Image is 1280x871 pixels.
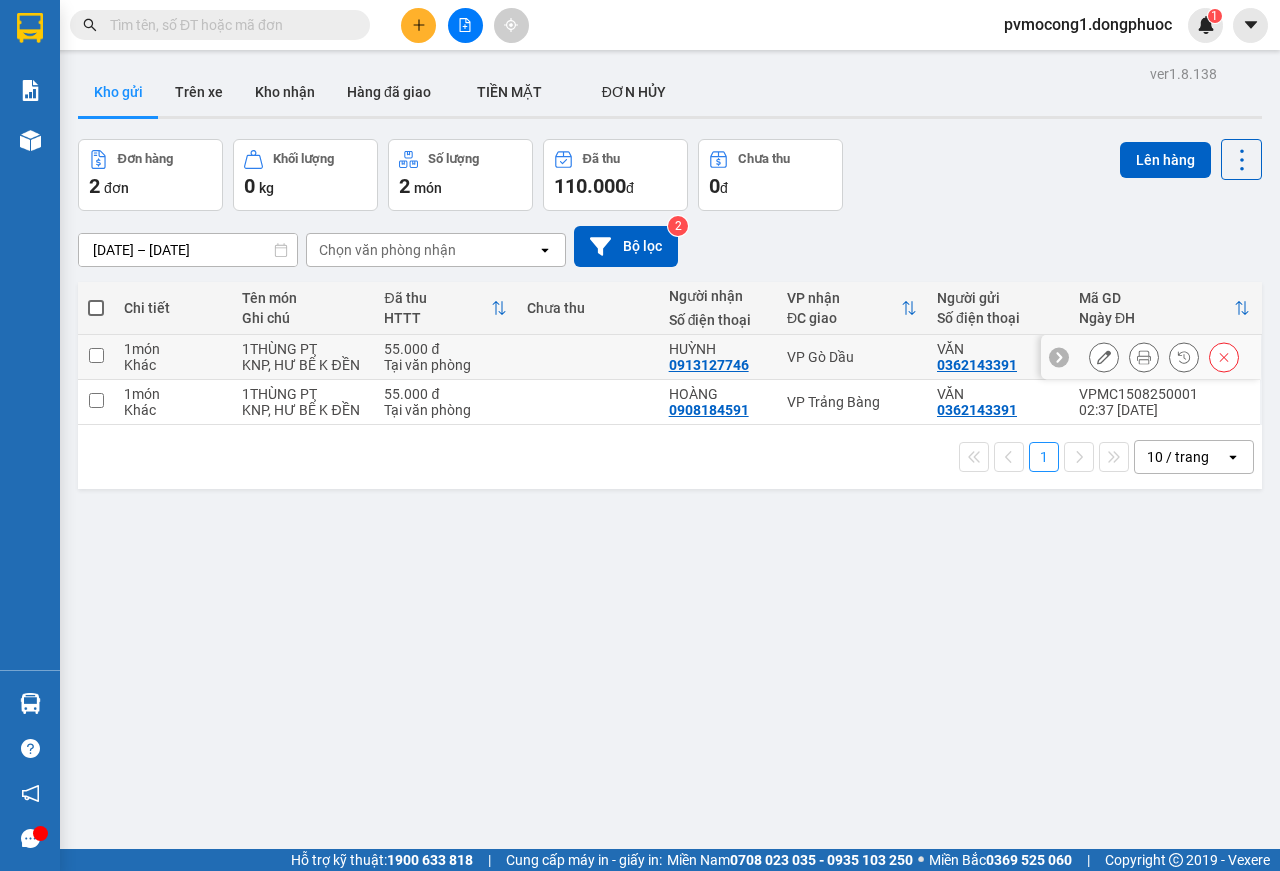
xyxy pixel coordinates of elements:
[399,174,410,198] span: 2
[709,174,720,198] span: 0
[602,84,666,100] span: ĐƠN HỦY
[504,18,518,32] span: aim
[388,139,533,211] button: Số lượng2món
[669,402,749,418] div: 0908184591
[1150,63,1217,85] div: ver 1.8.138
[242,357,364,373] div: KNP, HƯ BỂ K ĐỀN
[1079,402,1250,418] div: 02:37 [DATE]
[937,357,1017,373] div: 0362143391
[20,130,41,151] img: warehouse-icon
[244,174,255,198] span: 0
[626,180,634,196] span: đ
[986,852,1072,868] strong: 0369 525 060
[242,386,364,402] div: 1THÙNG PT
[124,402,222,418] div: Khác
[242,290,364,306] div: Tên món
[1087,849,1090,871] span: |
[384,402,506,418] div: Tại văn phòng
[787,290,901,306] div: VP nhận
[331,68,447,116] button: Hàng đã giao
[78,68,159,116] button: Kho gửi
[1089,342,1119,372] div: Sửa đơn hàng
[918,856,924,864] span: ⚪️
[384,290,490,306] div: Đã thu
[937,341,1059,357] div: VĂN
[1069,282,1260,335] th: Toggle SortBy
[988,12,1188,37] span: pvmocong1.dongphuoc
[118,152,173,166] div: Đơn hàng
[384,386,506,402] div: 55.000 đ
[319,240,456,260] div: Chọn văn phòng nhận
[104,180,129,196] span: đơn
[20,693,41,714] img: warehouse-icon
[669,386,767,402] div: HOÀNG
[667,849,913,871] span: Miền Nam
[787,394,917,410] div: VP Trảng Bàng
[537,242,553,258] svg: open
[937,310,1059,326] div: Số điện thoại
[1211,9,1218,23] span: 1
[937,402,1017,418] div: 0362143391
[428,152,479,166] div: Số lượng
[669,357,749,373] div: 0913127746
[488,849,491,871] span: |
[929,849,1072,871] span: Miền Bắc
[506,849,662,871] span: Cung cấp máy in - giấy in:
[1120,142,1211,178] button: Lên hàng
[720,180,728,196] span: đ
[412,18,426,32] span: plus
[669,312,767,328] div: Số điện thoại
[1169,853,1183,867] span: copyright
[291,849,473,871] span: Hỗ trợ kỹ thuật:
[583,152,620,166] div: Đã thu
[124,386,222,402] div: 1 món
[1147,447,1209,467] div: 10 / trang
[384,310,490,326] div: HTTT
[259,180,274,196] span: kg
[730,852,913,868] strong: 0708 023 035 - 0935 103 250
[89,174,100,198] span: 2
[83,18,97,32] span: search
[1079,386,1250,402] div: VPMC1508250001
[21,739,40,758] span: question-circle
[669,341,767,357] div: HUỲNH
[17,13,43,43] img: logo-vxr
[273,152,334,166] div: Khối lượng
[477,84,542,100] span: TIỀN MẶT
[124,357,222,373] div: Khác
[543,139,688,211] button: Đã thu110.000đ
[1197,16,1215,34] img: icon-new-feature
[78,139,223,211] button: Đơn hàng2đơn
[21,829,40,848] span: message
[124,341,222,357] div: 1 món
[1233,8,1268,43] button: caret-down
[239,68,331,116] button: Kho nhận
[787,349,917,365] div: VP Gò Dầu
[79,234,297,266] input: Select a date range.
[458,18,472,32] span: file-add
[527,300,649,316] div: Chưa thu
[574,226,678,267] button: Bộ lọc
[777,282,927,335] th: Toggle SortBy
[242,341,364,357] div: 1THÙNG PT
[1225,449,1241,465] svg: open
[159,68,239,116] button: Trên xe
[20,80,41,101] img: solution-icon
[233,139,378,211] button: Khối lượng0kg
[738,152,790,166] div: Chưa thu
[1208,9,1222,23] sup: 1
[242,310,364,326] div: Ghi chú
[414,180,442,196] span: món
[1029,442,1059,472] button: 1
[554,174,626,198] span: 110.000
[668,216,688,236] sup: 2
[1079,290,1234,306] div: Mã GD
[937,386,1059,402] div: VĂN
[387,852,473,868] strong: 1900 633 818
[669,288,767,304] div: Người nhận
[242,402,364,418] div: KNP, HƯ BỂ K ĐỀN
[494,8,529,43] button: aim
[937,290,1059,306] div: Người gửi
[1242,16,1260,34] span: caret-down
[384,357,506,373] div: Tại văn phòng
